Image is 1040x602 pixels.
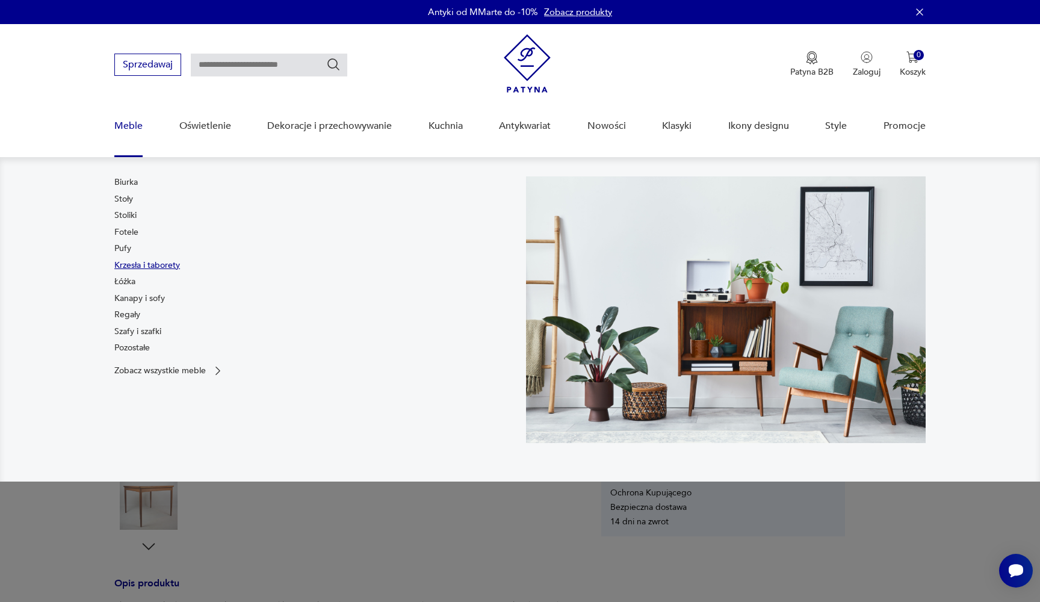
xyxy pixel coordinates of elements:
p: Zobacz wszystkie meble [114,367,206,374]
p: Patyna B2B [790,66,834,78]
p: Zaloguj [853,66,881,78]
div: 0 [914,50,924,60]
a: Klasyki [662,103,692,149]
a: Zobacz produkty [544,6,612,18]
a: Kanapy i sofy [114,293,165,305]
button: Patyna B2B [790,51,834,78]
a: Pozostałe [114,342,150,354]
a: Style [825,103,847,149]
a: Stoliki [114,209,137,222]
a: Dekoracje i przechowywanie [267,103,392,149]
a: Stoły [114,193,133,205]
a: Nowości [587,103,626,149]
button: Szukaj [326,57,341,72]
img: Ikona koszyka [906,51,918,63]
iframe: Smartsupp widget button [999,554,1033,588]
a: Ikony designu [728,103,789,149]
a: Antykwariat [499,103,551,149]
a: Promocje [884,103,926,149]
p: Koszyk [900,66,926,78]
img: Patyna - sklep z meblami i dekoracjami vintage [504,34,551,93]
a: Fotele [114,226,138,238]
p: Antyki od MMarte do -10% [428,6,538,18]
a: Krzesła i taborety [114,259,180,272]
button: Zaloguj [853,51,881,78]
a: Zobacz wszystkie meble [114,365,224,377]
a: Pufy [114,243,131,255]
button: Sprzedawaj [114,54,181,76]
img: Ikonka użytkownika [861,51,873,63]
a: Łóżka [114,276,135,288]
button: 0Koszyk [900,51,926,78]
a: Sprzedawaj [114,61,181,70]
a: Kuchnia [429,103,463,149]
a: Meble [114,103,143,149]
a: Regały [114,309,140,321]
a: Ikona medaluPatyna B2B [790,51,834,78]
a: Szafy i szafki [114,326,161,338]
a: Oświetlenie [179,103,231,149]
a: Biurka [114,176,138,188]
img: Ikona medalu [806,51,818,64]
img: 969d9116629659dbb0bd4e745da535dc.jpg [526,176,926,443]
